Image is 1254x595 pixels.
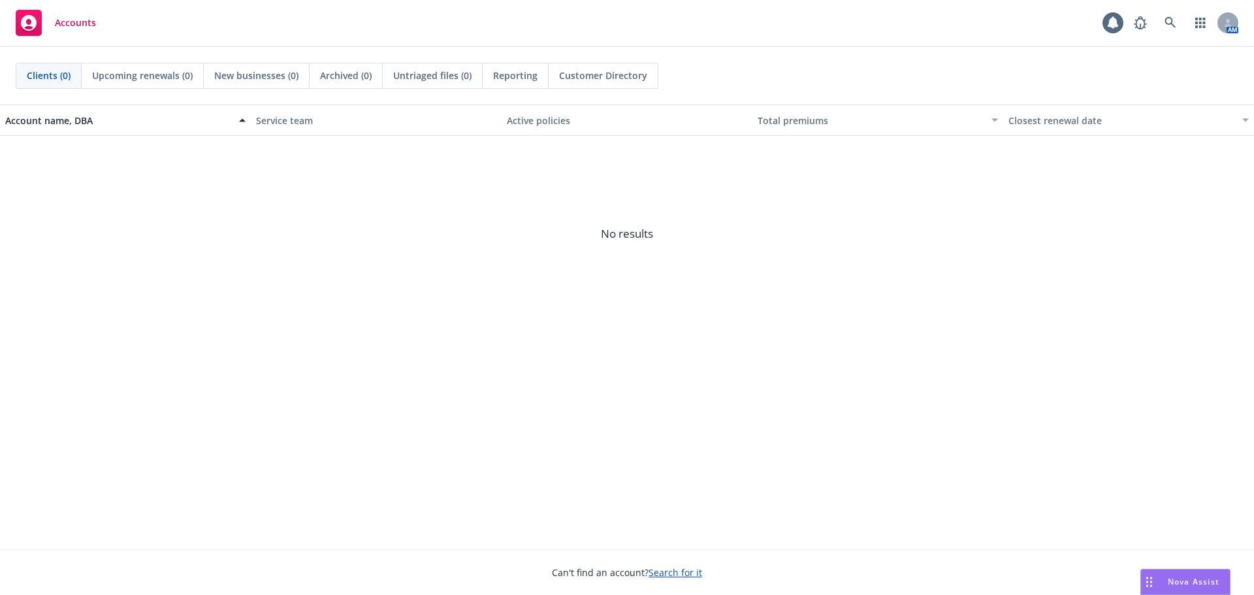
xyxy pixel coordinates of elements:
a: Report a Bug [1127,10,1153,36]
div: Closest renewal date [1008,114,1234,127]
span: Nova Assist [1168,576,1219,587]
div: Drag to move [1141,570,1157,594]
span: Can't find an account? [552,566,702,579]
span: Accounts [55,18,96,28]
span: Archived (0) [320,69,372,82]
div: Total premiums [758,114,984,127]
button: Total premiums [752,105,1003,136]
div: Active policies [507,114,747,127]
span: Reporting [493,69,538,82]
button: Active policies [502,105,752,136]
a: Accounts [10,5,101,41]
button: Service team [251,105,502,136]
a: Search [1157,10,1183,36]
div: Service team [256,114,496,127]
span: Upcoming renewals (0) [92,69,193,82]
button: Closest renewal date [1003,105,1254,136]
span: Clients (0) [27,69,71,82]
span: Untriaged files (0) [393,69,472,82]
a: Search for it [649,566,702,579]
button: Nova Assist [1140,569,1230,595]
a: Switch app [1187,10,1214,36]
span: New businesses (0) [214,69,298,82]
span: Customer Directory [559,69,647,82]
div: Account name, DBA [5,114,231,127]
